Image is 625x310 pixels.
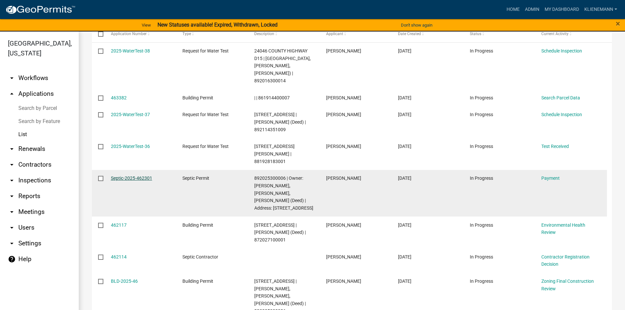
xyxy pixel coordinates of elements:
i: arrow_drop_down [8,74,16,82]
a: 2025-WaterTest-36 [111,144,150,149]
span: Type [182,31,191,36]
i: help [8,255,16,263]
span: Kendall Lienemann [326,279,361,284]
span: 08/11/2025 [398,279,411,284]
span: Building Permit [182,95,213,100]
span: Denise Smith [326,95,361,100]
i: arrow_drop_up [8,90,16,98]
datatable-header-cell: Select [92,26,104,42]
span: 24046 COUNTY HIGHWAY D15 | Winters, Gregg Winters, Jennifer (Deed) | 892016300014 [254,48,311,83]
span: | | 861914400007 [254,95,290,100]
span: Date Created [398,31,421,36]
span: Brandon [326,144,361,149]
a: Schedule Inspection [541,48,582,53]
span: Status [470,31,481,36]
span: In Progress [470,176,493,181]
datatable-header-cell: Type [176,26,248,42]
span: 08/13/2025 [398,48,411,53]
a: Septic-2025-462301 [111,176,152,181]
datatable-header-cell: Application Number [104,26,176,42]
datatable-header-cell: Status [463,26,535,42]
a: 462117 [111,222,127,228]
span: 08/11/2025 [398,222,411,228]
span: In Progress [470,254,493,259]
i: arrow_drop_down [8,208,16,216]
span: 08/13/2025 [398,112,411,117]
a: Contractor Registration Decision [541,254,590,267]
i: arrow_drop_down [8,161,16,169]
button: Don't show again [398,20,435,31]
span: KATHY ALVINA SILVEST [326,112,361,117]
i: arrow_drop_down [8,145,16,153]
a: klienemann [582,3,620,16]
span: In Progress [470,222,493,228]
i: arrow_drop_down [8,224,16,232]
span: 20209 135TH ST | Silvest, Kathleen A (Deed) | 892114351009 [254,112,306,132]
span: 105 S RIVER RD | Dilley, Brandon (Deed) | 881928183001 [254,144,295,164]
span: In Progress [470,144,493,149]
span: Septic Permit [182,176,209,181]
strong: New Statuses available! Expired, Withdrawn, Locked [157,22,278,28]
span: 08/11/2025 [398,176,411,181]
datatable-header-cell: Date Created [392,26,464,42]
i: arrow_drop_down [8,176,16,184]
span: × [616,19,620,28]
span: In Progress [470,112,493,117]
a: Environmental Health Review [541,222,585,235]
a: View [139,20,154,31]
span: Building Permit [182,279,213,284]
a: Zoning Final Construction Review [541,279,594,291]
span: Jennifer Winters [326,48,361,53]
span: In Progress [470,279,493,284]
button: Close [616,20,620,28]
a: Test Received [541,144,569,149]
span: 892025300006 | Owner: Campbell, Jaysen D Campbell, Madison M (Deed) | Address: 27210 145TH ST [254,176,313,211]
span: 08/13/2025 [398,95,411,100]
a: Payment [541,176,560,181]
span: 26142 Q AVE | Tomlinson, Julie Ann (Deed) | 872027100001 [254,222,306,243]
span: Lori Kohart [326,222,361,228]
span: Ledru Freyenberger [326,254,361,259]
span: Current Activity [541,31,569,36]
span: Request for Water Test [182,144,229,149]
span: Applicant [326,31,343,36]
a: 2025-WaterTest-38 [111,48,150,53]
a: 462114 [111,254,127,259]
datatable-header-cell: Description [248,26,320,42]
datatable-header-cell: Applicant [320,26,392,42]
a: 463382 [111,95,127,100]
span: Request for Water Test [182,112,229,117]
i: arrow_drop_down [8,192,16,200]
span: In Progress [470,48,493,53]
a: Schedule Inspection [541,112,582,117]
span: Septic Contractor [182,254,218,259]
i: arrow_drop_down [8,239,16,247]
a: Admin [522,3,542,16]
span: Application Number [111,31,147,36]
span: Building Permit [182,222,213,228]
a: Search Parcel Data [541,95,580,100]
a: BLD-2025-46 [111,279,138,284]
datatable-header-cell: Current Activity [535,26,607,42]
span: 08/11/2025 [398,144,411,149]
span: Request for Water Test [182,48,229,53]
span: Brandon Morton [326,176,361,181]
span: 08/11/2025 [398,254,411,259]
a: My Dashboard [542,3,582,16]
a: Home [504,3,522,16]
a: 2025-WaterTest-37 [111,112,150,117]
span: In Progress [470,95,493,100]
span: Description [254,31,274,36]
